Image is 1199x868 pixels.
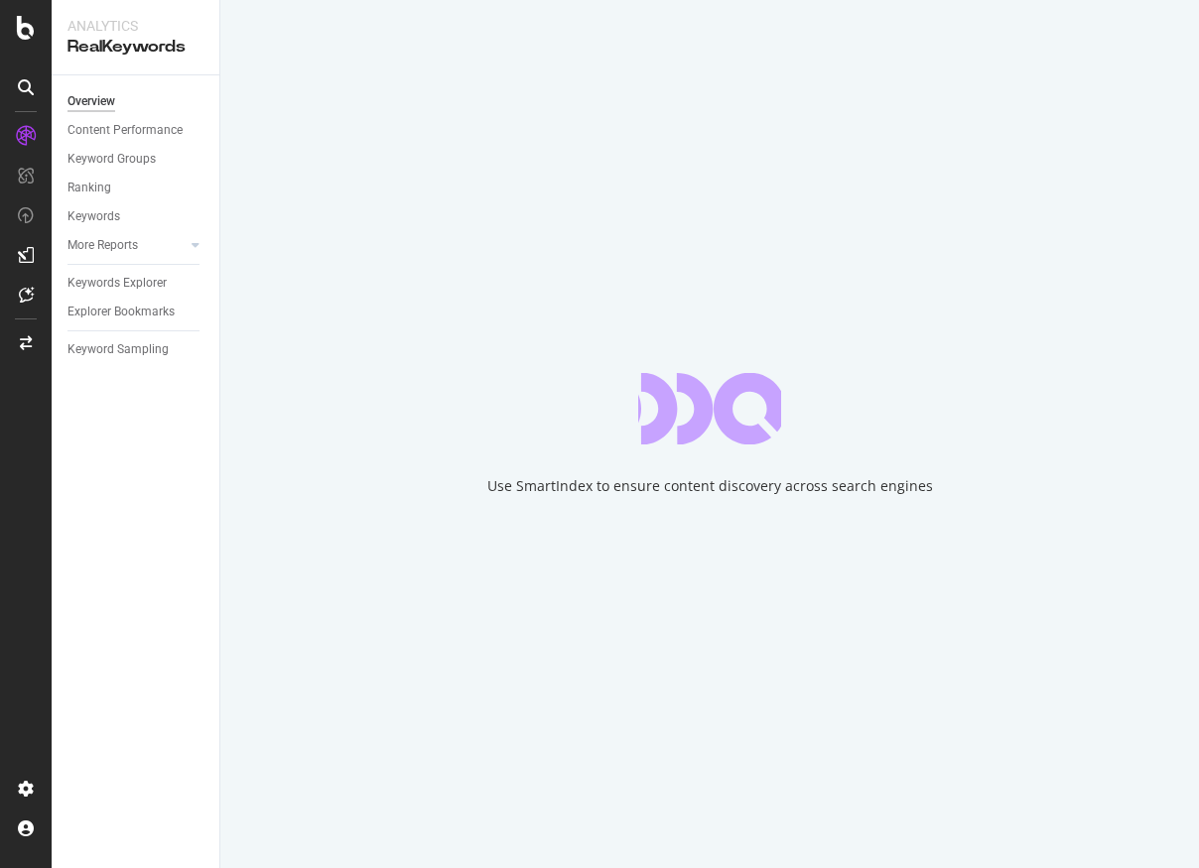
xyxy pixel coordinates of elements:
div: Explorer Bookmarks [67,302,175,322]
a: Overview [67,91,205,112]
div: Overview [67,91,115,112]
div: Ranking [67,178,111,198]
div: Keyword Groups [67,149,156,170]
div: Content Performance [67,120,183,141]
div: animation [638,373,781,444]
a: Explorer Bookmarks [67,302,205,322]
a: Keywords [67,206,205,227]
a: Content Performance [67,120,205,141]
div: Keywords [67,206,120,227]
div: RealKeywords [67,36,203,59]
div: Keywords Explorer [67,273,167,294]
a: More Reports [67,235,186,256]
a: Keyword Groups [67,149,205,170]
div: More Reports [67,235,138,256]
a: Keywords Explorer [67,273,205,294]
a: Keyword Sampling [67,339,205,360]
div: Analytics [67,16,203,36]
div: Use SmartIndex to ensure content discovery across search engines [487,476,933,496]
a: Ranking [67,178,205,198]
div: Keyword Sampling [67,339,169,360]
